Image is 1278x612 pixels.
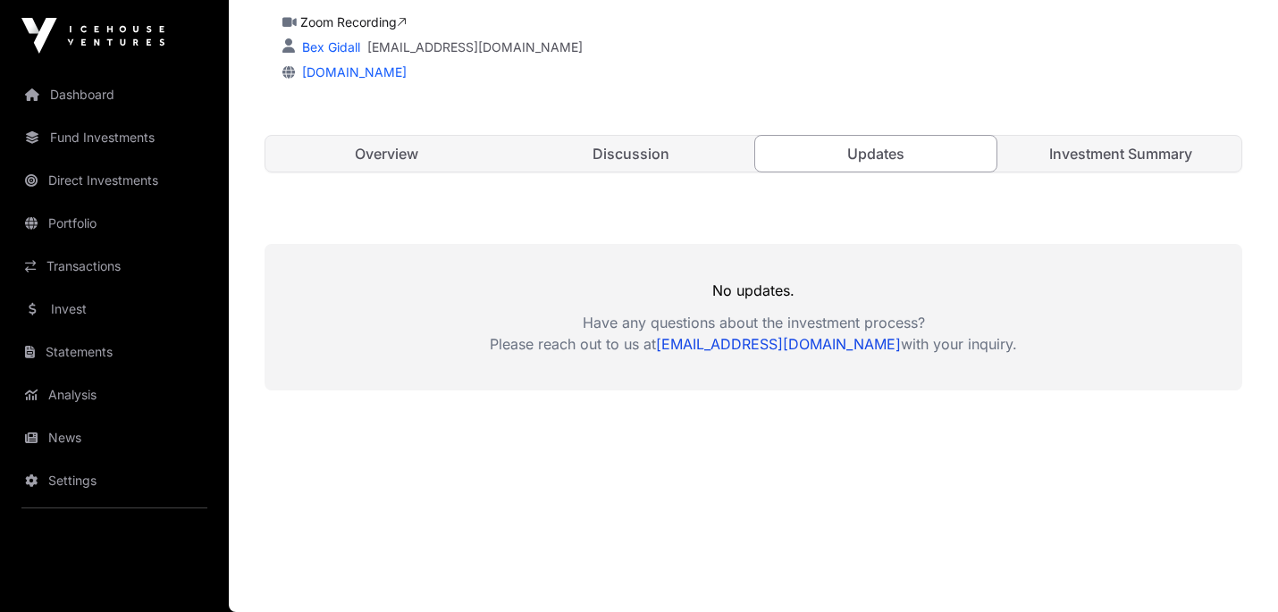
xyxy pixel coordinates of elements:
[1000,136,1241,172] a: Investment Summary
[265,244,1242,390] div: No updates.
[21,18,164,54] img: Icehouse Ventures Logo
[14,289,214,329] a: Invest
[14,118,214,157] a: Fund Investments
[14,161,214,200] a: Direct Investments
[367,38,583,56] a: [EMAIL_ADDRESS][DOMAIN_NAME]
[510,136,752,172] a: Discussion
[14,461,214,500] a: Settings
[295,64,407,80] a: [DOMAIN_NAME]
[14,247,214,286] a: Transactions
[14,75,214,114] a: Dashboard
[265,312,1242,355] p: Have any questions about the investment process? Please reach out to us at with your inquiry.
[14,204,214,243] a: Portfolio
[298,39,360,54] a: Bex Gidall
[14,375,214,415] a: Analysis
[1189,526,1278,612] iframe: Chat Widget
[265,136,1241,172] nav: Tabs
[300,14,407,29] a: Zoom Recording
[14,418,214,457] a: News
[14,332,214,372] a: Statements
[265,136,507,172] a: Overview
[754,135,997,172] a: Updates
[656,335,901,353] a: [EMAIL_ADDRESS][DOMAIN_NAME]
